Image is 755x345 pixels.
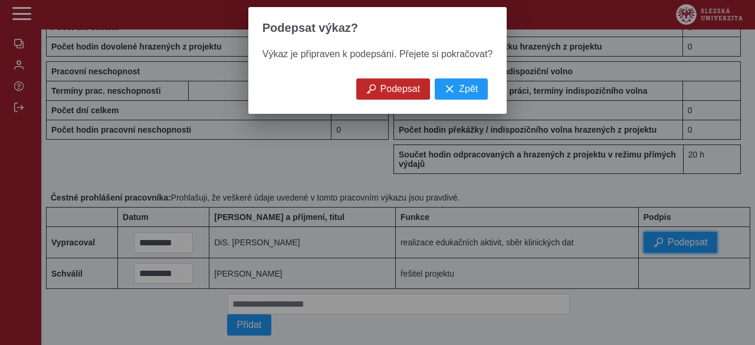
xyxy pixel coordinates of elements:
[262,49,493,59] span: Výkaz je připraven k podepsání. Přejete si pokračovat?
[356,78,431,100] button: Podepsat
[380,84,421,94] span: Podepsat
[459,84,478,94] span: Zpět
[262,21,358,35] span: Podepsat výkaz?
[435,78,488,100] button: Zpět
